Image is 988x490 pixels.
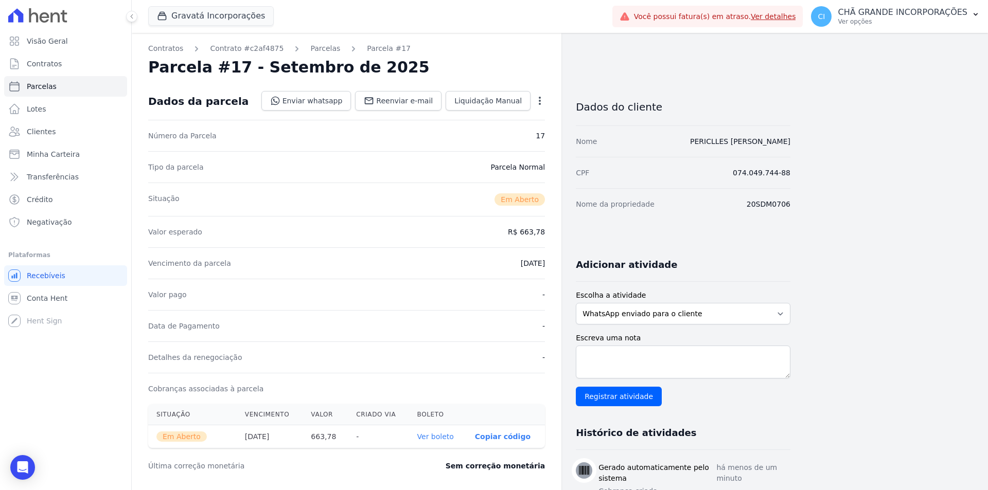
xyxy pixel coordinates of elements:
[148,162,204,172] dt: Tipo da parcela
[4,167,127,187] a: Transferências
[838,17,967,26] p: Ver opções
[148,352,242,362] dt: Detalhes da renegociação
[542,289,545,300] dd: -
[446,461,545,471] dd: Sem correção monetária
[8,249,123,261] div: Plataformas
[148,131,217,141] dt: Número da Parcela
[348,404,409,425] th: Criado via
[751,12,796,21] a: Ver detalhes
[733,168,790,178] dd: 074.049.744-88
[4,76,127,97] a: Parcelas
[148,404,237,425] th: Situação
[27,36,68,46] span: Visão Geral
[521,258,545,268] dd: [DATE]
[634,11,796,22] span: Você possui fatura(s) em atraso.
[417,432,454,441] a: Ver boleto
[148,289,187,300] dt: Valor pago
[838,7,967,17] p: CHÃ GRANDE INCORPORAÇÕES
[237,404,303,425] th: Vencimento
[27,59,62,69] span: Contratos
[4,53,127,74] a: Contratos
[367,43,411,54] a: Parcela #17
[536,131,545,141] dd: 17
[747,199,790,209] dd: 20SDM0706
[716,462,790,484] p: há menos de um minuto
[148,43,545,54] nav: Breadcrumb
[303,404,348,425] th: Valor
[576,136,597,147] dt: Nome
[542,321,545,331] dd: -
[598,462,716,484] h3: Gerado automaticamente pelo sistema
[4,189,127,210] a: Crédito
[409,404,467,425] th: Boleto
[310,43,340,54] a: Parcelas
[690,137,790,146] a: PERICLLES [PERSON_NAME]
[576,427,696,439] h3: Histórico de atividades
[576,259,677,271] h3: Adicionar atividade
[542,352,545,362] dd: -
[27,217,72,227] span: Negativação
[508,227,545,237] dd: R$ 663,78
[454,96,522,106] span: Liquidação Manual
[148,95,249,107] div: Dados da parcela
[446,91,531,111] a: Liquidação Manual
[576,101,790,113] h3: Dados do cliente
[148,227,202,237] dt: Valor esperado
[261,91,351,111] a: Enviar whatsapp
[27,104,46,114] span: Lotes
[210,43,284,54] a: Contrato #c2af4875
[156,431,207,442] span: Em Aberto
[4,288,127,308] a: Conta Hent
[818,13,825,20] span: CI
[576,199,655,209] dt: Nome da propriedade
[4,212,127,232] a: Negativação
[10,455,35,480] div: Open Intercom Messenger
[27,126,56,137] span: Clientes
[148,6,274,26] button: Gravatá Incorporações
[27,194,53,205] span: Crédito
[490,162,545,172] dd: Parcela Normal
[148,43,183,54] a: Contratos
[576,290,790,301] label: Escolha a atividade
[576,387,662,406] input: Registrar atividade
[376,96,433,106] span: Reenviar e-mail
[495,193,545,206] span: Em Aberto
[237,425,303,448] th: [DATE]
[27,149,80,159] span: Minha Carteira
[355,91,442,111] a: Reenviar e-mail
[148,384,263,394] dt: Cobranças associadas à parcela
[576,333,790,343] label: Escreva uma nota
[148,461,383,471] dt: Última correção monetária
[4,265,127,286] a: Recebíveis
[4,144,127,165] a: Minha Carteira
[803,2,988,31] button: CI CHÃ GRANDE INCORPORAÇÕES Ver opções
[27,293,67,303] span: Conta Hent
[4,31,127,51] a: Visão Geral
[27,81,57,92] span: Parcelas
[148,321,220,331] dt: Data de Pagamento
[148,193,180,206] dt: Situação
[4,99,127,119] a: Lotes
[148,258,231,268] dt: Vencimento da parcela
[27,172,79,182] span: Transferências
[303,425,348,448] th: 663,78
[27,270,65,281] span: Recebíveis
[475,432,531,441] button: Copiar código
[148,58,430,77] h2: Parcela #17 - Setembro de 2025
[348,425,409,448] th: -
[4,121,127,142] a: Clientes
[576,168,589,178] dt: CPF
